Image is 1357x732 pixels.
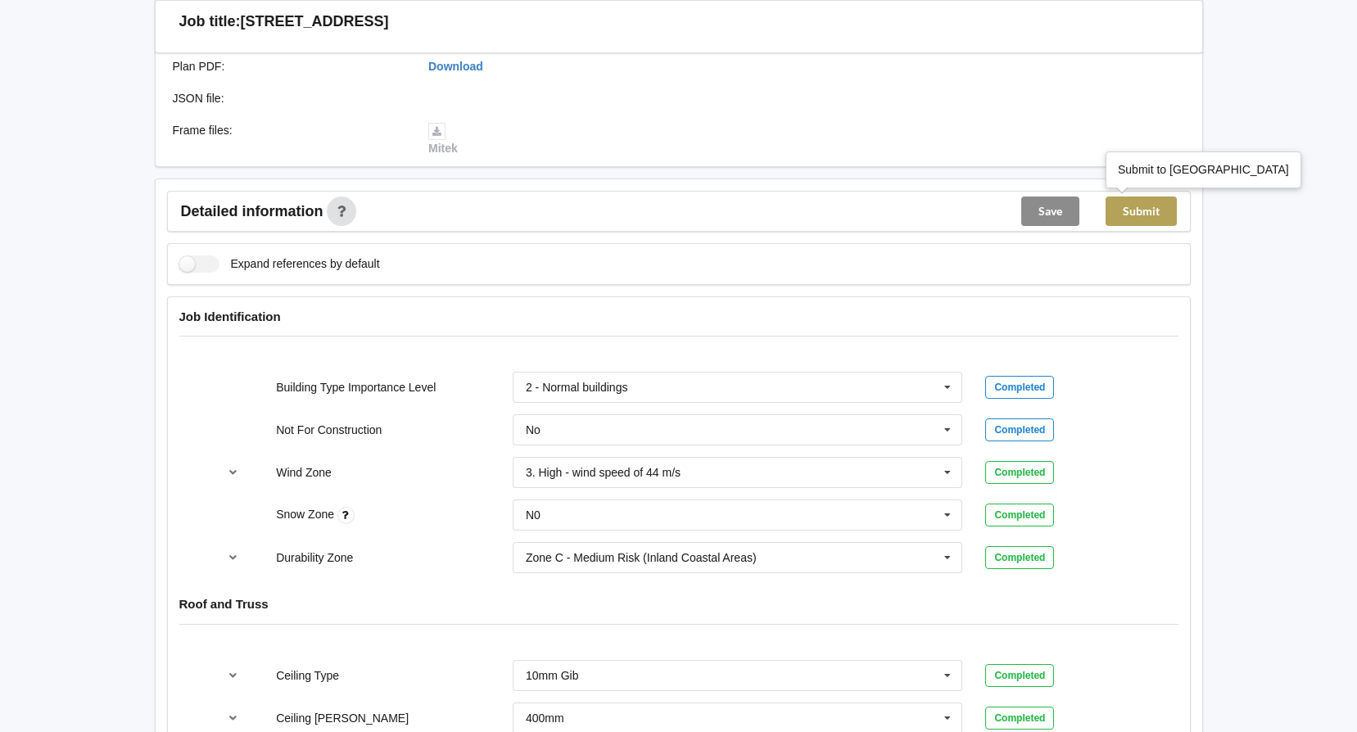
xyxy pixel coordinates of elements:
div: 400mm [526,712,564,724]
label: Wind Zone [276,466,332,479]
label: Expand references by default [179,255,380,273]
button: Submit [1106,197,1177,226]
div: No [526,424,541,436]
div: Completed [985,376,1054,399]
h3: Job title: [179,12,241,31]
h4: Job Identification [179,309,1178,324]
div: Completed [985,546,1054,569]
div: Completed [985,707,1054,730]
h3: [STREET_ADDRESS] [241,12,389,31]
button: reference-toggle [217,661,249,690]
label: Snow Zone [276,508,337,521]
div: Completed [985,461,1054,484]
div: Frame files : [161,122,418,156]
label: Durability Zone [276,551,353,564]
div: Completed [985,418,1054,441]
div: Completed [985,504,1054,526]
label: Ceiling Type [276,669,339,682]
span: Detailed information [181,204,323,219]
div: JSON file : [161,90,418,106]
div: Submit to [GEOGRAPHIC_DATA] [1118,161,1289,178]
label: Not For Construction [276,423,382,436]
div: 10mm Gib [526,670,579,681]
a: Mitek [428,124,458,155]
label: Ceiling [PERSON_NAME] [276,712,409,725]
div: Plan PDF : [161,58,418,75]
button: reference-toggle [217,543,249,572]
label: Building Type Importance Level [276,381,436,394]
div: 2 - Normal buildings [526,382,628,393]
div: Zone C - Medium Risk (Inland Coastal Areas) [526,552,757,563]
div: N0 [526,509,541,521]
div: 3. High - wind speed of 44 m/s [526,467,681,478]
a: Download [428,60,483,73]
button: reference-toggle [217,458,249,487]
h4: Roof and Truss [179,596,1178,612]
div: Completed [985,664,1054,687]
